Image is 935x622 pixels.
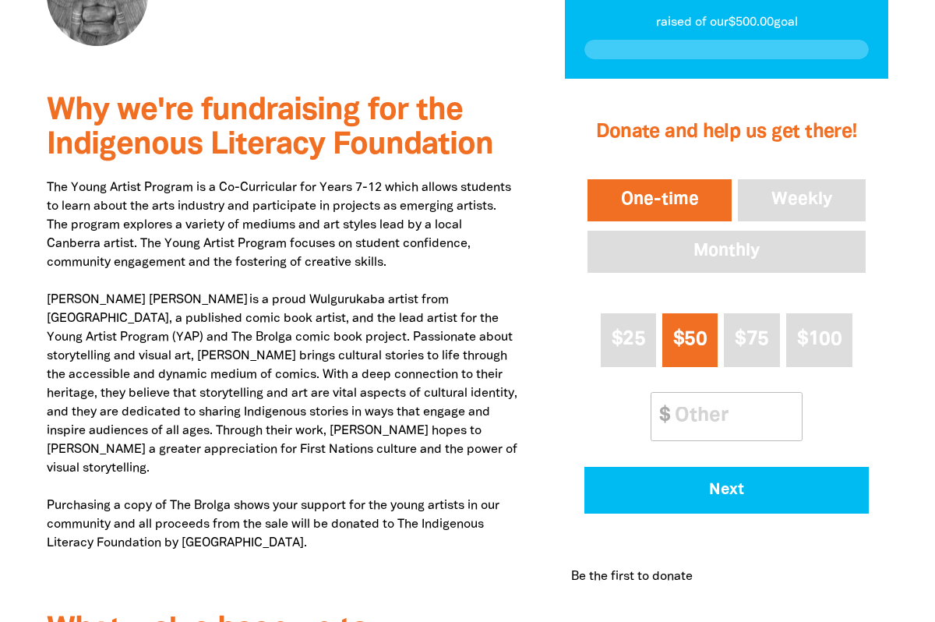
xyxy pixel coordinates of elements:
[47,178,518,590] p: The Young Artist Program is a Co-Curricular for Years 7-12 which allows students to learn about t...
[664,393,802,440] input: Other
[584,228,869,276] button: Monthly
[565,549,888,605] div: Donation stream
[601,313,656,367] button: $25
[584,467,869,514] button: Pay with Credit Card
[47,97,493,160] span: Why we're fundraising for the Indigenous Literacy Foundation
[662,313,718,367] button: $50
[605,482,847,498] span: Next
[612,330,645,348] span: $25
[584,13,869,32] p: raised of our $500.00 goal
[584,101,869,164] h2: Donate and help us get there!
[571,567,693,586] p: Be the first to donate
[673,330,707,348] span: $50
[651,393,670,440] span: $
[724,313,779,367] button: $75
[735,176,869,224] button: Weekly
[735,330,768,348] span: $75
[786,313,853,367] button: $100
[797,330,841,348] span: $100
[584,176,736,224] button: One-time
